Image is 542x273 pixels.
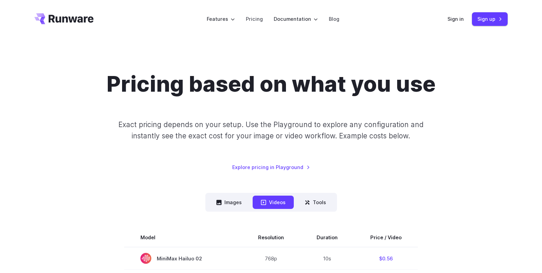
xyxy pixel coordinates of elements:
td: $0.56 [354,247,418,270]
a: Explore pricing in Playground [232,163,310,171]
label: Features [207,15,235,23]
button: Tools [297,196,334,209]
th: Duration [300,228,354,247]
button: Videos [253,196,294,209]
h1: Pricing based on what you use [106,71,436,97]
td: 768p [242,247,300,270]
a: Go to / [34,13,94,24]
a: Pricing [246,15,263,23]
span: MiniMax Hailuo 02 [140,253,225,264]
th: Model [124,228,242,247]
a: Sign in [447,15,464,23]
th: Price / Video [354,228,418,247]
td: 10s [300,247,354,270]
a: Sign up [472,12,508,26]
button: Images [208,196,250,209]
a: Blog [329,15,339,23]
label: Documentation [274,15,318,23]
p: Exact pricing depends on your setup. Use the Playground to explore any configuration and instantl... [105,119,437,142]
th: Resolution [242,228,300,247]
